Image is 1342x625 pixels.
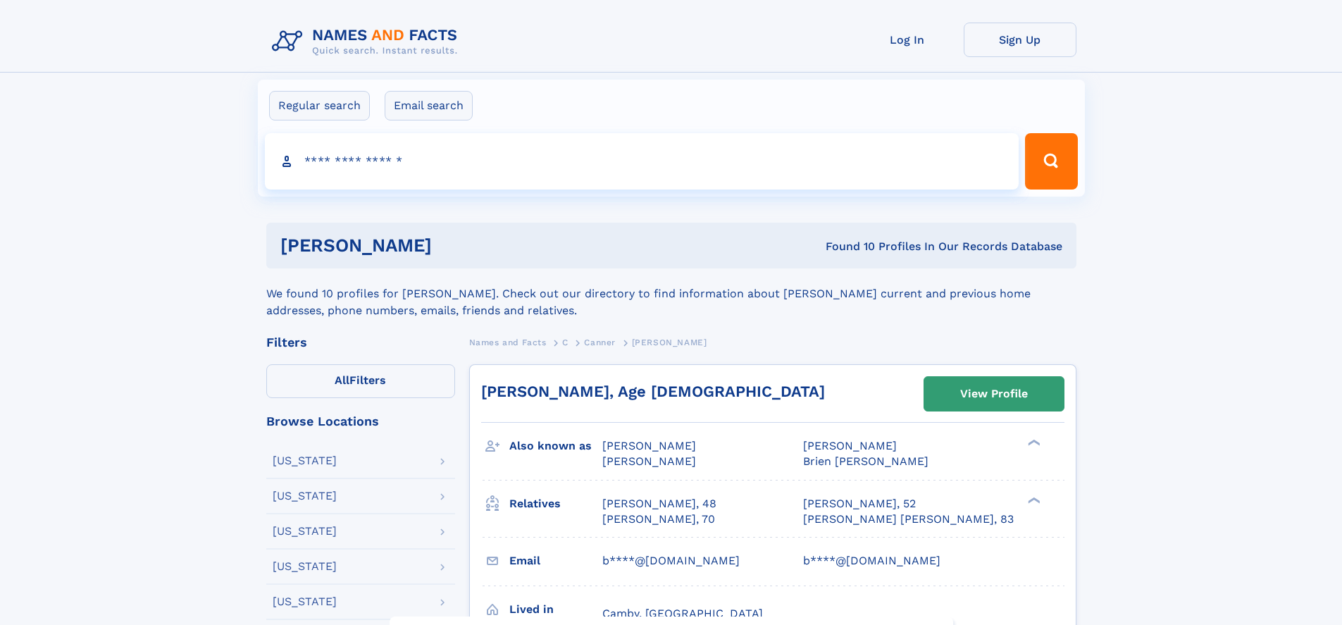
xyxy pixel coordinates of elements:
a: Sign Up [964,23,1076,57]
div: ❯ [1024,495,1041,505]
div: We found 10 profiles for [PERSON_NAME]. Check out our directory to find information about [PERSON... [266,268,1076,319]
label: Filters [266,364,455,398]
a: Names and Facts [469,333,547,351]
button: Search Button [1025,133,1077,190]
span: Brien [PERSON_NAME] [803,454,928,468]
div: [US_STATE] [273,455,337,466]
span: C [562,338,569,347]
h3: Email [509,549,602,573]
span: Canner [584,338,616,347]
div: [US_STATE] [273,561,337,572]
a: View Profile [924,377,1064,411]
a: C [562,333,569,351]
div: [US_STATE] [273,596,337,607]
div: ❯ [1024,438,1041,447]
div: [US_STATE] [273,490,337,502]
h1: [PERSON_NAME] [280,237,629,254]
input: search input [265,133,1019,190]
span: [PERSON_NAME] [632,338,707,347]
div: [US_STATE] [273,526,337,537]
div: View Profile [960,378,1028,410]
a: Log In [851,23,964,57]
img: Logo Names and Facts [266,23,469,61]
span: [PERSON_NAME] [602,454,696,468]
h3: Also known as [509,434,602,458]
a: [PERSON_NAME], Age [DEMOGRAPHIC_DATA] [481,383,825,400]
div: Browse Locations [266,415,455,428]
a: Canner [584,333,616,351]
label: Email search [385,91,473,120]
div: Filters [266,336,455,349]
span: [PERSON_NAME] [602,439,696,452]
a: [PERSON_NAME], 70 [602,512,715,527]
a: [PERSON_NAME], 48 [602,496,716,512]
h3: Lived in [509,598,602,621]
h3: Relatives [509,492,602,516]
div: Found 10 Profiles In Our Records Database [628,239,1062,254]
label: Regular search [269,91,370,120]
span: Camby, [GEOGRAPHIC_DATA] [602,607,763,620]
a: [PERSON_NAME], 52 [803,496,916,512]
span: All [335,373,349,387]
a: [PERSON_NAME] [PERSON_NAME], 83 [803,512,1014,527]
span: [PERSON_NAME] [803,439,897,452]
